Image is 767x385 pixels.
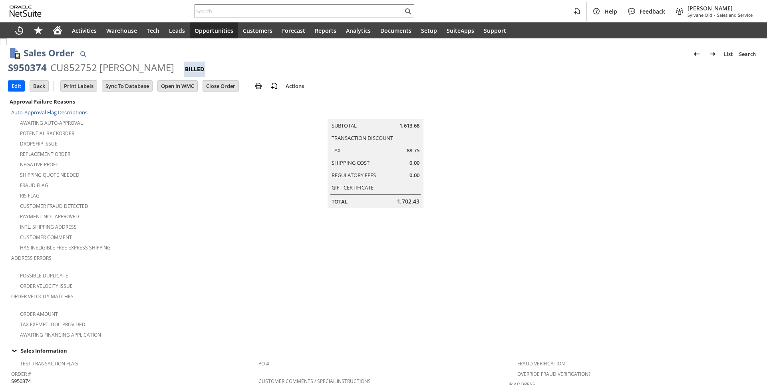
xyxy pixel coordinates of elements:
img: Quick Find [78,49,88,59]
a: Fraud Flag [20,182,48,189]
a: Customers [238,22,277,38]
a: Order Velocity Matches [11,293,74,300]
input: Close Order [203,81,238,91]
a: Customer Comments / Special Instructions [258,378,371,385]
a: Analytics [341,22,376,38]
a: Tax [332,147,341,154]
span: Sales and Service [717,12,753,18]
span: [PERSON_NAME] [688,4,753,12]
a: Total [332,198,348,205]
a: Recent Records [10,22,29,38]
td: Sales Information [8,345,759,356]
a: Override Fraud Verification? [517,371,590,377]
span: Reports [315,27,336,34]
a: Search [736,48,759,60]
h1: Sales Order [24,46,74,60]
a: Order Amount [20,311,58,317]
a: Subtotal [332,122,357,129]
a: RIS flag [20,192,40,199]
a: SuiteApps [442,22,479,38]
a: Address Errors [11,255,52,261]
span: Warehouse [106,27,137,34]
div: Shortcuts [29,22,48,38]
a: Test Transaction Flag [20,360,78,367]
a: Awaiting Financing Application [20,331,101,338]
a: Documents [376,22,416,38]
a: Gift Certificate [332,184,374,191]
img: Previous [692,49,701,59]
span: Setup [421,27,437,34]
span: Leads [169,27,185,34]
a: Actions [282,82,307,90]
img: add-record.svg [270,81,279,91]
span: SuiteApps [447,27,474,34]
div: Billed [184,62,205,77]
span: Customers [243,27,272,34]
input: Print Labels [61,81,97,91]
a: Possible Duplicate [20,272,68,279]
span: Feedback [640,8,665,15]
span: 88.75 [407,147,419,154]
span: Tech [147,27,159,34]
a: Transaction Discount [332,134,393,142]
input: Edit [8,81,24,91]
a: Auto-Approval Flag Descriptions [11,109,87,116]
span: S950374 [11,377,31,385]
a: Dropship Issue [20,140,58,147]
a: Awaiting Auto-Approval [20,120,83,126]
svg: logo [10,6,42,17]
span: Support [484,27,506,34]
a: Negative Profit [20,161,60,168]
span: Documents [380,27,411,34]
a: PO # [258,360,269,367]
a: Has Ineligible Free Express Shipping [20,244,111,251]
a: Order # [11,371,31,377]
span: Activities [72,27,97,34]
svg: Search [403,6,413,16]
a: Intl. Shipping Address [20,223,77,230]
a: Support [479,22,511,38]
a: Setup [416,22,442,38]
a: Payment not approved [20,213,79,220]
a: Shipping Cost [332,159,370,166]
a: List [721,48,736,60]
a: Potential Backorder [20,130,74,137]
caption: Summary [328,106,423,119]
a: Reports [310,22,341,38]
svg: Shortcuts [34,26,43,35]
a: Customer Comment [20,234,72,241]
span: Sylvane Old [688,12,712,18]
img: Next [708,49,717,59]
a: Activities [67,22,101,38]
input: Open In WMC [158,81,197,91]
a: Customer Fraud Detected [20,203,88,209]
a: Warehouse [101,22,142,38]
span: 1,702.43 [397,197,419,205]
a: Replacement Order [20,151,70,158]
span: - [714,12,715,18]
a: Forecast [277,22,310,38]
div: Sales Information [8,345,756,356]
a: Order Velocity Issue [20,283,73,289]
img: print.svg [254,81,263,91]
span: 1,613.68 [399,122,419,130]
a: Fraud Verification [517,360,565,367]
a: Regulatory Fees [332,172,376,179]
a: Opportunities [190,22,238,38]
svg: Recent Records [14,26,24,35]
a: Tax Exempt. Doc Provided [20,321,85,328]
div: CU852752 [PERSON_NAME] [50,61,174,74]
div: S950374 [8,61,47,74]
input: Sync To Database [102,81,152,91]
a: Leads [164,22,190,38]
a: Tech [142,22,164,38]
input: Back [30,81,48,91]
span: Opportunities [195,27,233,34]
a: Home [48,22,67,38]
svg: Home [53,26,62,35]
a: Shipping Quote Needed [20,172,79,178]
input: Search [195,6,403,16]
span: Help [604,8,617,15]
span: Analytics [346,27,371,34]
span: 0.00 [409,172,419,179]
